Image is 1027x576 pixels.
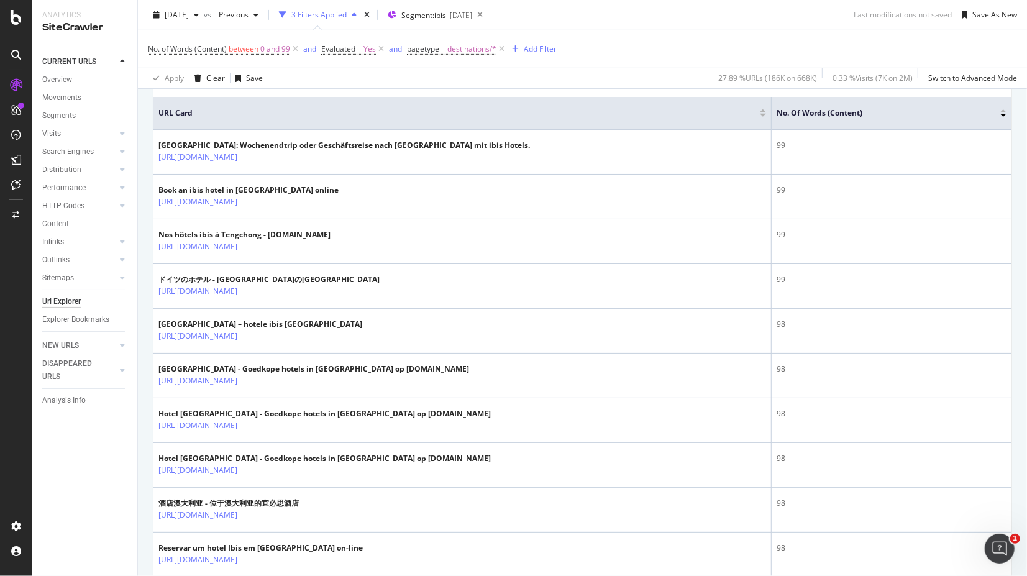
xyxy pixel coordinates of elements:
button: Clear [189,68,225,88]
a: Search Engines [42,145,116,158]
div: NEW URLS [42,339,79,352]
span: destinations/* [447,40,496,58]
a: [URL][DOMAIN_NAME] [158,330,237,342]
div: [GEOGRAPHIC_DATA]: Wochenendtrip oder Geschäftsreise nach [GEOGRAPHIC_DATA] mit ibis Hotels. [158,140,530,151]
span: Previous [214,9,249,20]
div: Search Engines [42,145,94,158]
div: [GEOGRAPHIC_DATA] – hotele ibis [GEOGRAPHIC_DATA] [158,319,362,330]
div: Movements [42,91,81,104]
a: Analysis Info [42,394,129,407]
div: 98 [777,542,1006,554]
button: [DATE] [148,5,204,25]
button: Switch to Advanced Mode [923,68,1017,88]
span: vs [204,9,214,20]
div: 98 [777,408,1006,419]
div: Url Explorer [42,295,81,308]
span: Evaluated [321,43,355,54]
a: Distribution [42,163,116,176]
div: HTTP Codes [42,199,84,213]
span: pagetype [407,43,439,54]
div: Inlinks [42,235,64,249]
div: 98 [777,319,1006,330]
a: [URL][DOMAIN_NAME] [158,464,237,477]
a: Movements [42,91,129,104]
a: Visits [42,127,116,140]
button: and [303,43,316,55]
a: Sitemaps [42,272,116,285]
a: CURRENT URLS [42,55,116,68]
div: Save As New [972,9,1017,20]
div: Last modifications not saved [854,9,952,20]
div: Sitemaps [42,272,74,285]
a: [URL][DOMAIN_NAME] [158,240,237,253]
div: 99 [777,274,1006,285]
a: [URL][DOMAIN_NAME] [158,375,237,387]
a: Outlinks [42,254,116,267]
div: SiteCrawler [42,21,127,35]
a: [URL][DOMAIN_NAME] [158,196,237,208]
div: Content [42,217,69,231]
button: Previous [214,5,263,25]
a: [URL][DOMAIN_NAME] [158,285,237,298]
span: Yes [363,40,376,58]
a: Segments [42,109,129,122]
a: Performance [42,181,116,194]
a: Explorer Bookmarks [42,313,129,326]
a: HTTP Codes [42,199,116,213]
div: Distribution [42,163,81,176]
span: No. of Words (Content) [148,43,227,54]
div: ドイツのホテル - [GEOGRAPHIC_DATA]の[GEOGRAPHIC_DATA] [158,274,380,285]
a: [URL][DOMAIN_NAME] [158,554,237,566]
div: Add Filter [524,43,557,54]
a: DISAPPEARED URLS [42,357,116,383]
a: NEW URLS [42,339,116,352]
span: 0 and 99 [260,40,290,58]
div: times [362,9,372,21]
a: [URL][DOMAIN_NAME] [158,419,237,432]
button: Add Filter [507,42,557,57]
div: 98 [777,453,1006,464]
div: 98 [777,498,1006,509]
div: Performance [42,181,86,194]
div: 0.33 % Visits ( 7K on 2M ) [833,73,913,83]
span: URL Card [158,107,757,119]
button: Segment:ibis[DATE] [383,5,472,25]
span: between [229,43,258,54]
div: Hotel [GEOGRAPHIC_DATA] - Goedkope hotels in [GEOGRAPHIC_DATA] op [DOMAIN_NAME] [158,408,491,419]
div: 酒店澳大利亚 - 位于澳大利亚的宜必思酒店 [158,498,299,509]
div: and [389,43,402,54]
div: Segments [42,109,76,122]
div: and [303,43,316,54]
div: Outlinks [42,254,70,267]
button: and [389,43,402,55]
div: 99 [777,140,1006,151]
div: Clear [206,73,225,83]
div: Visits [42,127,61,140]
div: 98 [777,363,1006,375]
div: Reservar um hotel Ibis em [GEOGRAPHIC_DATA] on-line [158,542,363,554]
button: Apply [148,68,184,88]
span: 2025 Aug. 6th [165,9,189,20]
div: 99 [777,229,1006,240]
div: Analytics [42,10,127,21]
div: Analysis Info [42,394,86,407]
div: Nos hôtels ibis à Tengchong - [DOMAIN_NAME] [158,229,331,240]
a: Overview [42,73,129,86]
div: [DATE] [450,10,472,21]
span: = [441,43,445,54]
div: CURRENT URLS [42,55,96,68]
a: Url Explorer [42,295,129,308]
div: Explorer Bookmarks [42,313,109,326]
a: Content [42,217,129,231]
div: Switch to Advanced Mode [928,73,1017,83]
button: Save [231,68,263,88]
div: Overview [42,73,72,86]
span: Segment: ibis [401,10,446,21]
div: Book an ibis hotel in [GEOGRAPHIC_DATA] online [158,185,339,196]
span: No. of Words (Content) [777,107,982,119]
div: Hotel [GEOGRAPHIC_DATA] - Goedkope hotels in [GEOGRAPHIC_DATA] op [DOMAIN_NAME] [158,453,491,464]
div: Apply [165,73,184,83]
iframe: Intercom live chat [985,534,1015,564]
a: Inlinks [42,235,116,249]
a: [URL][DOMAIN_NAME] [158,151,237,163]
